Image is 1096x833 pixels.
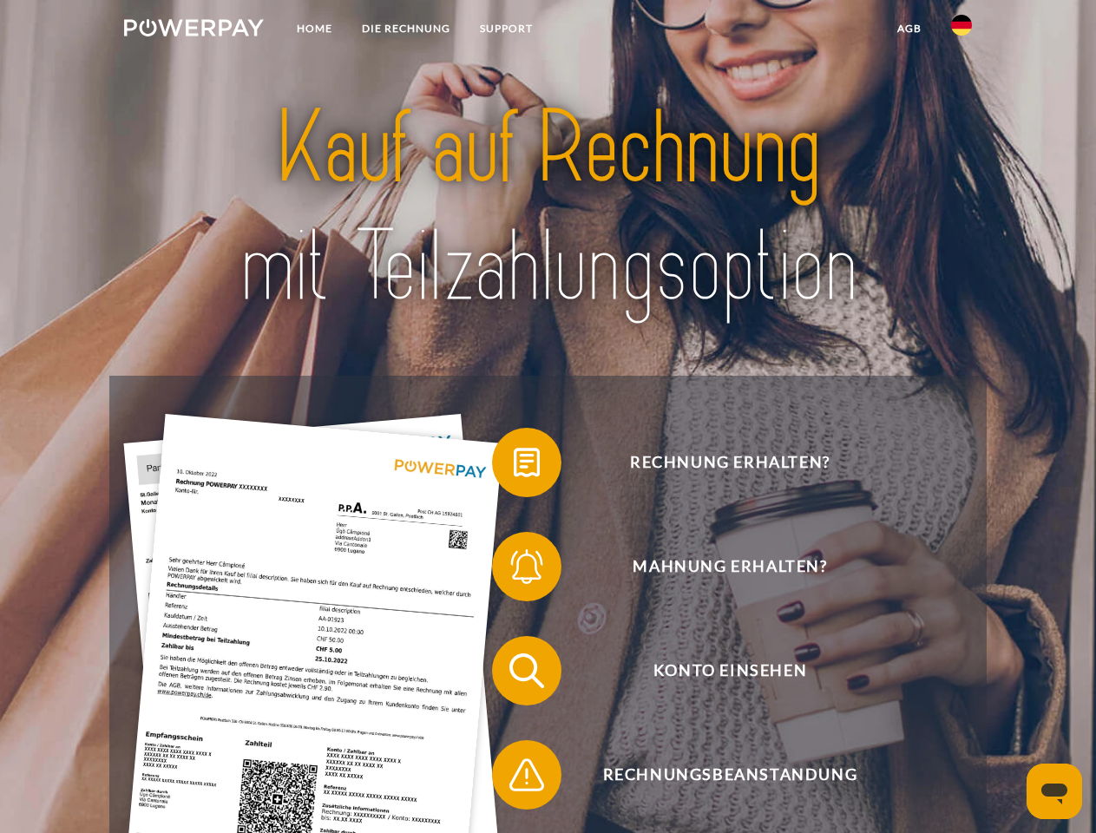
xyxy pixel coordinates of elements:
a: Home [282,13,347,44]
button: Rechnung erhalten? [492,428,943,497]
img: qb_bill.svg [505,441,548,484]
img: de [951,15,972,36]
iframe: Schaltfläche zum Öffnen des Messaging-Fensters [1027,764,1082,819]
span: Rechnungsbeanstandung [517,740,942,810]
a: agb [883,13,936,44]
button: Konto einsehen [492,636,943,705]
span: Mahnung erhalten? [517,532,942,601]
img: logo-powerpay-white.svg [124,19,264,36]
img: qb_search.svg [505,649,548,692]
a: SUPPORT [465,13,548,44]
img: qb_warning.svg [505,753,548,797]
button: Mahnung erhalten? [492,532,943,601]
span: Rechnung erhalten? [517,428,942,497]
span: Konto einsehen [517,636,942,705]
img: qb_bell.svg [505,545,548,588]
a: DIE RECHNUNG [347,13,465,44]
img: title-powerpay_de.svg [166,83,930,332]
button: Rechnungsbeanstandung [492,740,943,810]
